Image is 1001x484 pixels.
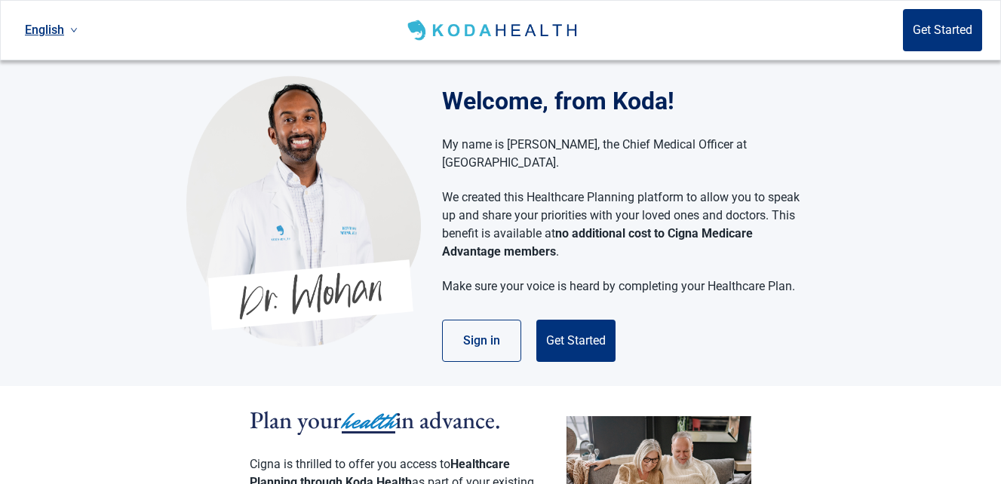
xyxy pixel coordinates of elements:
[442,277,800,296] p: Make sure your voice is heard by completing your Healthcare Plan.
[442,83,815,119] h1: Welcome, from Koda!
[70,26,78,34] span: down
[442,320,521,362] button: Sign in
[342,405,395,438] span: health
[903,9,982,51] button: Get Started
[250,457,450,471] span: Cigna is thrilled to offer you access to
[250,404,342,436] span: Plan your
[404,18,583,42] img: Koda Health
[442,136,800,172] p: My name is [PERSON_NAME], the Chief Medical Officer at [GEOGRAPHIC_DATA].
[395,404,501,436] span: in advance.
[536,320,616,362] button: Get Started
[19,17,84,42] a: Current language: English
[442,188,800,261] p: We created this Healthcare Planning platform to allow you to speak up and share your priorities w...
[186,75,421,347] img: Koda Health
[442,226,753,259] strong: no additional cost to Cigna Medicare Advantage members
